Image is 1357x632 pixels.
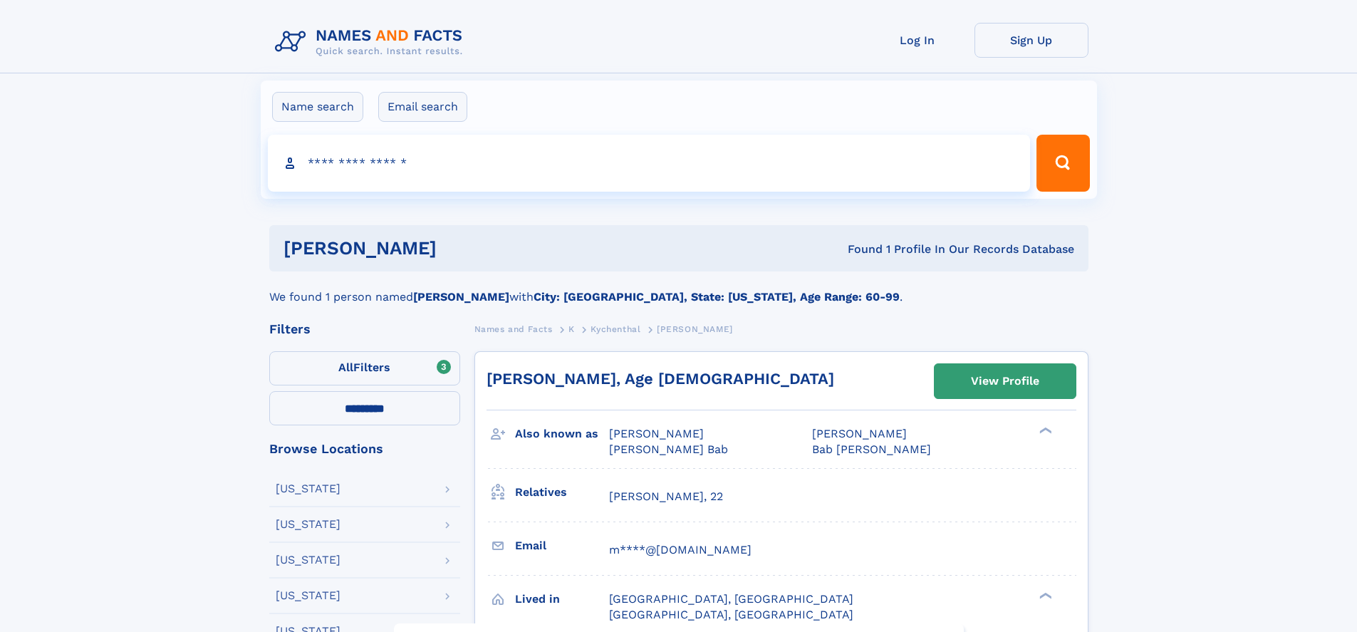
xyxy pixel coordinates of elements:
[276,554,340,566] div: [US_STATE]
[515,587,609,611] h3: Lived in
[269,23,474,61] img: Logo Names and Facts
[269,351,460,385] label: Filters
[609,592,853,606] span: [GEOGRAPHIC_DATA], [GEOGRAPHIC_DATA]
[568,324,575,334] span: K
[515,534,609,558] h3: Email
[284,239,643,257] h1: [PERSON_NAME]
[534,290,900,304] b: City: [GEOGRAPHIC_DATA], State: [US_STATE], Age Range: 60-99
[269,323,460,336] div: Filters
[1036,426,1053,435] div: ❯
[338,361,353,374] span: All
[276,519,340,530] div: [US_STATE]
[1036,591,1053,600] div: ❯
[609,427,704,440] span: [PERSON_NAME]
[609,489,723,504] a: [PERSON_NAME], 22
[272,92,363,122] label: Name search
[1036,135,1089,192] button: Search Button
[812,427,907,440] span: [PERSON_NAME]
[268,135,1031,192] input: search input
[487,370,834,388] a: [PERSON_NAME], Age [DEMOGRAPHIC_DATA]
[812,442,931,456] span: Bab [PERSON_NAME]
[474,320,553,338] a: Names and Facts
[568,320,575,338] a: K
[269,271,1088,306] div: We found 1 person named with .
[657,324,733,334] span: [PERSON_NAME]
[591,320,640,338] a: Kychenthal
[935,364,1076,398] a: View Profile
[276,590,340,601] div: [US_STATE]
[591,324,640,334] span: Kychenthal
[609,442,728,456] span: [PERSON_NAME] Bab
[642,242,1074,257] div: Found 1 Profile In Our Records Database
[971,365,1039,398] div: View Profile
[861,23,974,58] a: Log In
[515,480,609,504] h3: Relatives
[515,422,609,446] h3: Also known as
[378,92,467,122] label: Email search
[974,23,1088,58] a: Sign Up
[413,290,509,304] b: [PERSON_NAME]
[276,483,340,494] div: [US_STATE]
[609,608,853,621] span: [GEOGRAPHIC_DATA], [GEOGRAPHIC_DATA]
[269,442,460,455] div: Browse Locations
